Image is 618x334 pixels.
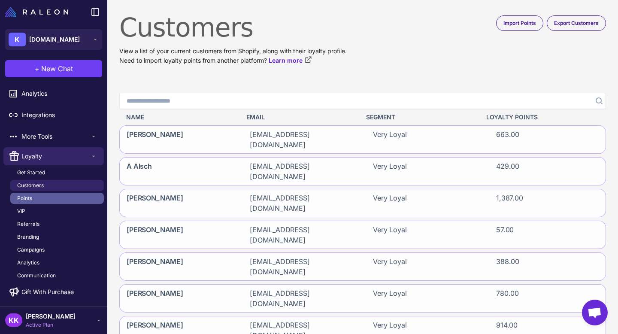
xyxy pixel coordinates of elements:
[17,272,56,279] span: Communication
[21,132,90,141] span: More Tools
[10,231,104,243] a: Branding
[119,284,606,313] div: [PERSON_NAME][EMAIL_ADDRESS][DOMAIN_NAME]Very Loyal780.00
[3,283,104,301] a: Gift With Purchase
[486,112,538,122] span: Loyalty Points
[35,64,39,74] span: +
[10,257,104,268] a: Analytics
[126,112,144,122] span: Name
[554,19,599,27] span: Export Customers
[127,225,183,245] span: [PERSON_NAME]
[5,313,22,327] div: KK
[29,35,80,44] span: [DOMAIN_NAME]
[250,193,352,213] span: [EMAIL_ADDRESS][DOMAIN_NAME]
[503,19,536,27] span: Import Points
[250,129,352,150] span: [EMAIL_ADDRESS][DOMAIN_NAME]
[17,233,39,241] span: Branding
[5,7,68,17] img: Raleon Logo
[10,180,104,191] a: Customers
[127,256,183,277] span: [PERSON_NAME]
[17,182,44,189] span: Customers
[10,193,104,204] a: Points
[21,287,74,297] span: Gift With Purchase
[119,157,606,185] div: A Alsch[EMAIL_ADDRESS][DOMAIN_NAME]Very Loyal429.00
[127,193,183,213] span: [PERSON_NAME]
[250,161,352,182] span: [EMAIL_ADDRESS][DOMAIN_NAME]
[119,252,606,281] div: [PERSON_NAME][EMAIL_ADDRESS][DOMAIN_NAME]Very Loyal388.00
[127,161,152,182] span: A Alsch
[373,129,406,150] span: Very Loyal
[17,194,32,202] span: Points
[10,206,104,217] a: VIP
[119,125,606,154] div: [PERSON_NAME][EMAIL_ADDRESS][DOMAIN_NAME]Very Loyal663.00
[5,29,102,50] button: K[DOMAIN_NAME]
[496,256,519,277] span: 388.00
[26,321,76,329] span: Active Plan
[10,219,104,230] a: Referrals
[582,300,608,325] a: Open chat
[3,85,104,103] a: Analytics
[21,110,97,120] span: Integrations
[127,129,183,150] span: [PERSON_NAME]
[41,64,73,74] span: New Chat
[250,225,352,245] span: [EMAIL_ADDRESS][DOMAIN_NAME]
[3,106,104,124] a: Integrations
[246,112,265,122] span: Email
[26,312,76,321] span: [PERSON_NAME]
[9,33,26,46] div: K
[17,169,45,176] span: Get Started
[366,112,395,122] span: Segment
[373,288,406,309] span: Very Loyal
[10,167,104,178] a: Get Started
[119,56,606,65] p: Need to import loyalty points from another platform?
[373,225,406,245] span: Very Loyal
[373,161,406,182] span: Very Loyal
[496,161,519,182] span: 429.00
[119,46,606,56] p: View a list of your current customers from Shopify, along with their loyalty profile.
[591,93,606,109] button: Search
[21,89,97,98] span: Analytics
[373,256,406,277] span: Very Loyal
[496,129,519,150] span: 663.00
[119,12,606,43] h1: Customers
[496,225,514,245] span: 57.00
[250,256,352,277] span: [EMAIL_ADDRESS][DOMAIN_NAME]
[10,244,104,255] a: Campaigns
[21,152,90,161] span: Loyalty
[17,246,45,254] span: Campaigns
[17,220,39,228] span: Referrals
[373,193,406,213] span: Very Loyal
[269,56,312,65] a: Learn more
[496,193,523,213] span: 1,387.00
[496,288,519,309] span: 780.00
[10,270,104,281] a: Communication
[119,221,606,249] div: [PERSON_NAME][EMAIL_ADDRESS][DOMAIN_NAME]Very Loyal57.00
[127,288,183,309] span: [PERSON_NAME]
[119,189,606,217] div: [PERSON_NAME][EMAIL_ADDRESS][DOMAIN_NAME]Very Loyal1,387.00
[17,207,25,215] span: VIP
[17,259,39,267] span: Analytics
[250,288,352,309] span: [EMAIL_ADDRESS][DOMAIN_NAME]
[5,60,102,77] button: +New Chat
